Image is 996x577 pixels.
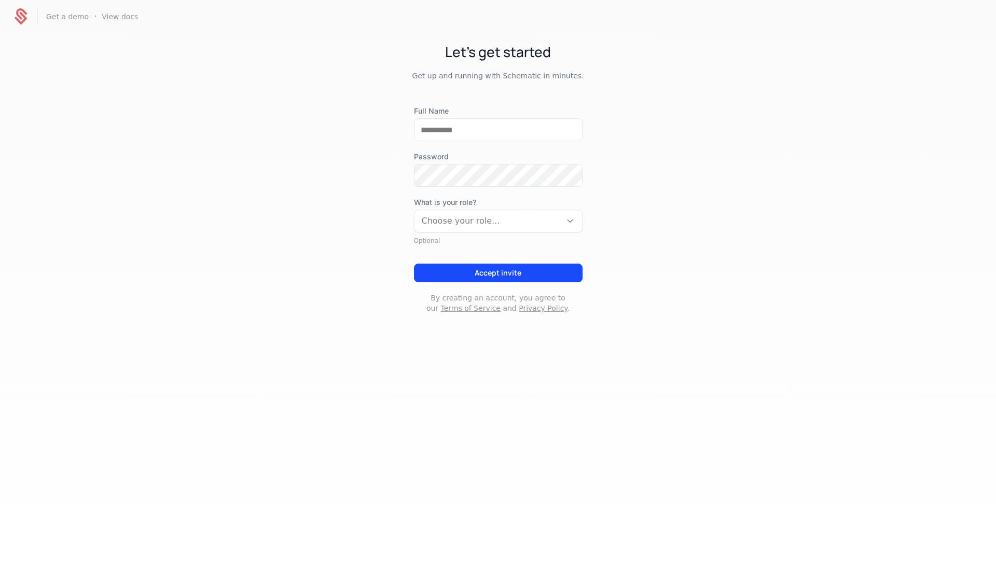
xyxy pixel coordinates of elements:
a: View docs [102,11,138,22]
a: Privacy Policy [519,304,567,312]
span: · [94,10,96,23]
label: Full Name [414,106,583,116]
span: What is your role? [414,197,583,208]
div: Optional [414,237,583,245]
a: Terms of Service [441,304,501,312]
label: Password [414,152,583,162]
p: By creating an account, you agree to our and . [414,293,583,313]
button: Accept invite [414,264,583,282]
a: Get a demo [46,11,89,22]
